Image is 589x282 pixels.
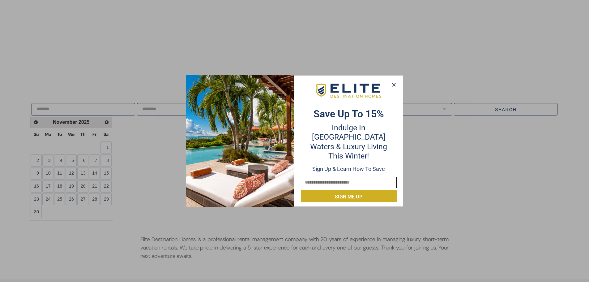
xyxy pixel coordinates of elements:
[312,123,386,141] span: Indulge in [GEOGRAPHIC_DATA]
[328,151,369,160] span: this winter!
[312,166,385,172] span: Sign up & learn how to save
[310,142,387,151] span: Waters & Luxury Living
[314,108,384,120] strong: Save up to 15%
[301,177,397,188] input: Email
[186,75,294,207] img: Desktop-Opt-in-2025-01-10T154433.560.png
[389,80,398,89] button: Close
[315,82,382,100] img: EDH-Logo-Horizontal-217-58px.png
[301,190,397,202] button: Sign me up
